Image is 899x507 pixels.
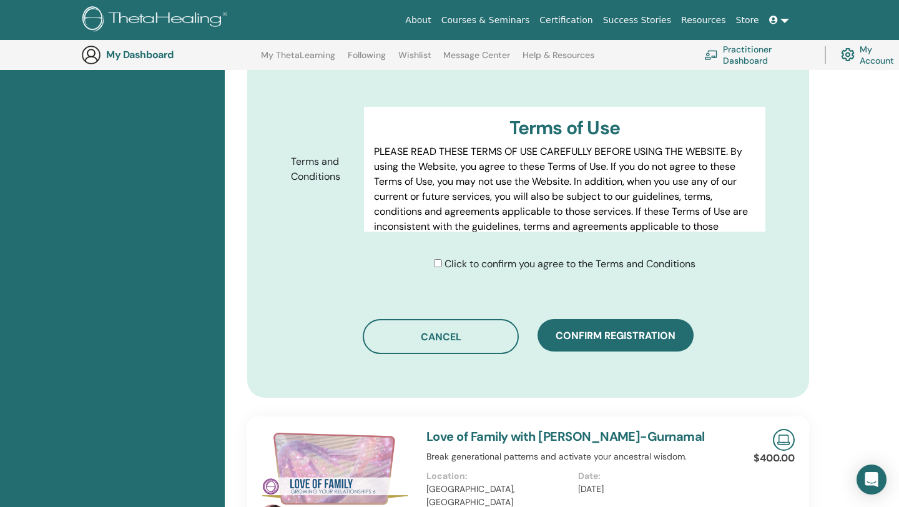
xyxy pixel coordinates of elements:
a: My ThetaLearning [261,50,335,70]
a: Message Center [443,50,510,70]
a: Following [348,50,386,70]
a: Certification [534,9,597,32]
span: Confirm registration [556,329,675,342]
img: chalkboard-teacher.svg [704,50,718,60]
p: Break generational patterns and activate your ancestral wisdom. [426,450,730,463]
a: About [400,9,436,32]
h3: My Dashboard [106,49,231,61]
a: Practitioner Dashboard [704,41,810,69]
p: [DATE] [578,483,722,496]
a: Courses & Seminars [436,9,535,32]
a: Wishlist [398,50,431,70]
span: Cancel [421,330,461,343]
img: Live Online Seminar [773,429,795,451]
img: cog.svg [841,45,855,64]
span: Save this address into my profile [387,57,537,71]
img: logo.png [82,6,232,34]
a: Help & Resources [523,50,594,70]
p: Location: [426,470,571,483]
p: PLEASE READ THESE TERMS OF USE CAREFULLY BEFORE USING THE WEBSITE. By using the Website, you agre... [374,144,755,249]
p: Date: [578,470,722,483]
a: Love of Family with [PERSON_NAME]-Gurnamal [426,428,705,445]
a: Store [731,9,764,32]
h3: Terms of Use [374,117,755,139]
img: generic-user-icon.jpg [81,45,101,65]
span: Click to confirm you agree to the Terms and Conditions [445,257,695,270]
a: Resources [676,9,731,32]
button: Confirm registration [538,319,694,352]
a: Success Stories [598,9,676,32]
button: Cancel [363,319,519,354]
p: $400.00 [754,451,795,466]
label: Terms and Conditions [282,150,364,189]
div: Open Intercom Messenger [857,465,887,495]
